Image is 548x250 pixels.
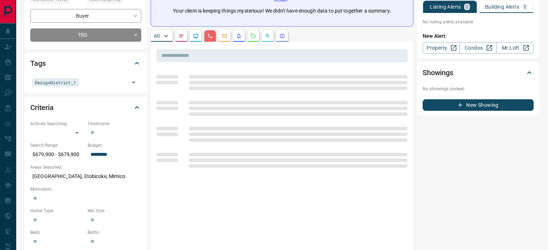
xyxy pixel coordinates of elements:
div: Criteria [30,99,141,116]
div: TBD [30,28,141,42]
p: 0 [465,4,468,9]
svg: Emails [222,33,227,39]
p: Motivation: [30,186,141,192]
p: Search Range: [30,142,84,149]
p: Budget: [88,142,141,149]
svg: Agent Actions [279,33,285,39]
button: New Showing [423,99,534,111]
p: Your client is keeping things mysterious! We didn't have enough data to put together a summary. [173,7,391,15]
p: Beds: [30,229,84,236]
h2: Tags [30,58,45,69]
svg: Notes [178,33,184,39]
h2: Showings [423,67,453,78]
p: All [154,33,160,38]
div: Tags [30,55,141,72]
a: Mr.Loft [496,42,534,54]
svg: Lead Browsing Activity [193,33,199,39]
svg: Opportunities [265,33,271,39]
p: Baths: [88,229,141,236]
p: New Alert: [423,32,534,40]
p: Building Alerts [485,4,519,9]
p: Min Size: [88,208,141,214]
p: Home Type: [30,208,84,214]
svg: Listing Alerts [236,33,242,39]
span: DesignDistrict_1 [35,79,76,86]
p: [GEOGRAPHIC_DATA], Etobicoke, Mimico [30,171,141,182]
div: Showings [423,64,534,81]
svg: Calls [207,33,213,39]
h2: Criteria [30,102,54,113]
p: 1 [524,4,526,9]
p: Timeframe: [88,121,141,127]
p: Areas Searched: [30,164,141,171]
a: Condos [459,42,496,54]
a: Property [423,42,460,54]
p: $679,900 - $679,900 [30,149,84,160]
button: Open [129,77,139,87]
p: Listing Alerts [430,4,461,9]
p: No showings booked [423,86,534,92]
p: No listing alerts available [423,19,534,25]
div: Buyer [30,9,141,22]
svg: Requests [250,33,256,39]
p: Actively Searching: [30,121,84,127]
